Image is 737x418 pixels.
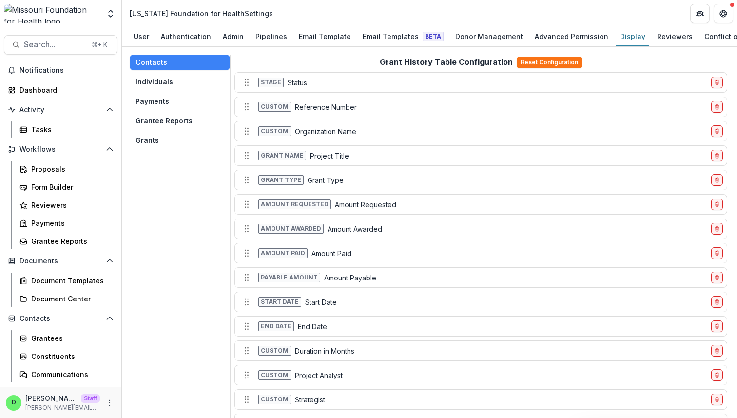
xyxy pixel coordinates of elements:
span: Grant name [258,151,306,160]
div: Tasks [31,124,110,135]
div: Constituents [31,351,110,361]
span: Activity [19,106,102,114]
button: delete-field-row [711,345,723,357]
button: Open Workflows [4,141,117,157]
button: Notifications [4,62,117,78]
p: Amount Requested [335,199,396,210]
div: Grantee Reports [31,236,110,246]
span: Amount awarded [258,224,324,234]
button: Move field [239,318,254,334]
a: Reviewers [653,27,697,46]
p: Project Analyst [295,370,343,380]
span: Custom [258,370,291,380]
a: Payments [16,215,117,231]
div: Advanced Permission [531,29,612,43]
button: Move field [239,123,254,139]
div: Proposals [31,164,110,174]
button: delete-field-row [711,296,723,308]
button: Individuals [130,74,230,90]
div: Authentication [157,29,215,43]
div: Document Templates [31,276,110,286]
button: Move field [239,148,254,163]
span: Beta [423,32,444,41]
div: Reviewers [31,200,110,210]
a: Constituents [16,348,117,364]
div: User [130,29,153,43]
h2: Grant History Table Configuration [380,58,513,67]
p: Staff [81,394,100,403]
a: Reviewers [16,197,117,213]
a: Tasks [16,121,117,138]
div: Document Center [31,294,110,304]
div: Dashboard [19,85,110,95]
div: Payments [31,218,110,228]
button: Open Data & Reporting [4,386,117,402]
button: Grants [130,133,230,148]
p: Status [288,78,307,88]
div: Form Builder [31,182,110,192]
button: Move field [239,75,254,90]
div: Communications [31,369,110,379]
p: [PERSON_NAME][EMAIL_ADDRESS][DOMAIN_NAME] [25,403,100,412]
span: Custom [258,102,291,112]
a: Admin [219,27,248,46]
p: Amount Payable [324,273,376,283]
a: Display [616,27,649,46]
button: delete-field-row [711,101,723,113]
button: Move field [239,172,254,188]
button: delete-field-row [711,369,723,381]
button: Partners [690,4,710,23]
span: Amount requested [258,199,331,209]
span: Workflows [19,145,102,154]
button: delete-field-row [711,174,723,186]
span: Start date [258,297,301,307]
p: Reference Number [295,102,357,112]
button: delete-field-row [711,125,723,137]
button: Move field [239,367,254,383]
button: Contacts [130,55,230,70]
div: Pipelines [252,29,291,43]
button: delete-field-row [711,77,723,88]
button: Payments [130,94,230,109]
span: Documents [19,257,102,265]
p: [PERSON_NAME] [25,393,77,403]
div: Divyansh [12,399,16,406]
p: Duration in Months [295,346,354,356]
button: Open Documents [4,253,117,269]
p: Start Date [305,297,337,307]
button: Get Help [714,4,733,23]
a: Email Templates Beta [359,27,447,46]
p: Grant Type [308,175,344,185]
a: Communications [16,366,117,382]
nav: breadcrumb [126,6,277,20]
a: Authentication [157,27,215,46]
span: Custom [258,346,291,356]
div: Email Template [295,29,355,43]
button: Open Activity [4,102,117,118]
button: Move field [239,197,254,212]
div: [US_STATE] Foundation for Health Settings [130,8,273,19]
span: Search... [24,40,86,49]
button: delete-field-row [711,247,723,259]
a: Proposals [16,161,117,177]
button: delete-field-row [711,199,723,210]
a: Document Center [16,291,117,307]
a: Email Template [295,27,355,46]
img: Missouri Foundation for Health logo [4,4,100,23]
span: Contacts [19,315,102,323]
span: Payable amount [258,273,320,282]
span: Custom [258,126,291,136]
div: Email Templates [359,29,447,43]
a: Pipelines [252,27,291,46]
span: Custom [258,395,291,404]
button: delete-field-row [711,150,723,161]
button: Reset Configuration [517,57,582,68]
button: Move field [239,343,254,358]
a: Document Templates [16,273,117,289]
button: Move field [239,392,254,407]
p: End Date [298,321,327,332]
a: Advanced Permission [531,27,612,46]
div: Grantees [31,333,110,343]
a: Donor Management [451,27,527,46]
a: User [130,27,153,46]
